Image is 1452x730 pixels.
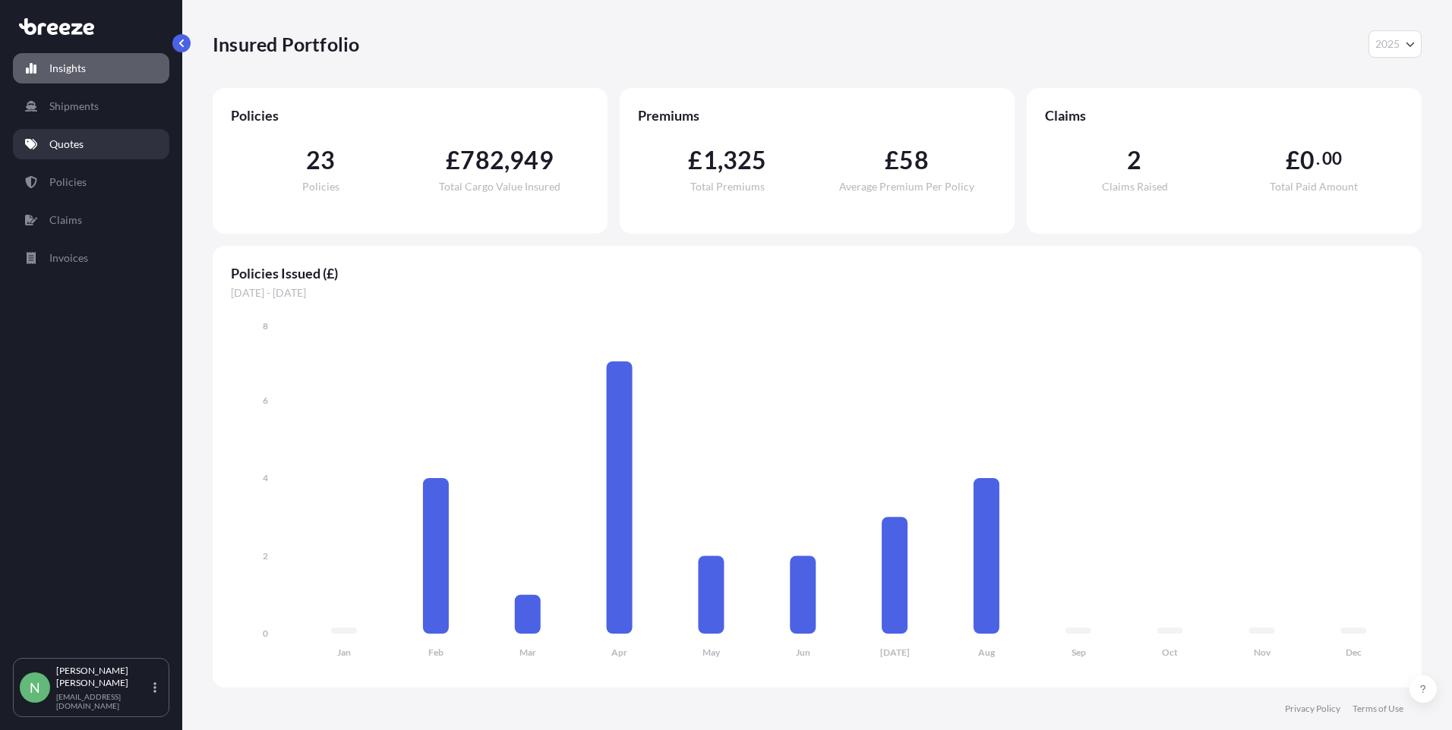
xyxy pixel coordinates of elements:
[13,205,169,235] a: Claims
[56,665,150,689] p: [PERSON_NAME] [PERSON_NAME]
[702,647,721,658] tspan: May
[49,61,86,76] p: Insights
[439,181,560,192] span: Total Cargo Value Insured
[263,550,268,562] tspan: 2
[263,320,268,332] tspan: 8
[899,148,928,172] span: 58
[13,243,169,273] a: Invoices
[1286,148,1300,172] span: £
[510,148,554,172] span: 949
[1375,36,1400,52] span: 2025
[302,181,339,192] span: Policies
[690,181,765,192] span: Total Premiums
[263,395,268,406] tspan: 6
[1254,647,1271,658] tspan: Nov
[231,106,589,124] span: Policies
[1316,153,1320,165] span: .
[1045,106,1403,124] span: Claims
[718,148,723,172] span: ,
[1102,181,1168,192] span: Claims Raised
[504,148,510,172] span: ,
[13,167,169,197] a: Policies
[1162,647,1178,658] tspan: Oct
[446,148,460,172] span: £
[49,212,82,228] p: Claims
[428,647,443,658] tspan: Feb
[337,647,351,658] tspan: Jan
[611,647,627,658] tspan: Apr
[1285,703,1340,715] a: Privacy Policy
[1270,181,1358,192] span: Total Paid Amount
[1322,153,1342,165] span: 00
[49,175,87,190] p: Policies
[460,148,504,172] span: 782
[1300,148,1315,172] span: 0
[880,647,910,658] tspan: [DATE]
[638,106,996,124] span: Premiums
[688,148,702,172] span: £
[306,148,335,172] span: 23
[703,148,718,172] span: 1
[263,472,268,483] tspan: 4
[1346,647,1362,658] tspan: Dec
[1072,647,1086,658] tspan: Sep
[796,647,810,658] tspan: Jun
[839,181,974,192] span: Average Premium Per Policy
[231,285,1403,300] span: [DATE] - [DATE]
[263,628,268,639] tspan: 0
[1353,703,1403,715] a: Terms of Use
[49,250,88,266] p: Invoices
[13,129,169,159] a: Quotes
[56,692,150,710] p: [EMAIL_ADDRESS][DOMAIN_NAME]
[1368,30,1422,58] button: Year Selector
[978,647,996,658] tspan: Aug
[49,137,84,152] p: Quotes
[49,99,99,114] p: Shipments
[885,148,899,172] span: £
[231,264,1403,282] span: Policies Issued (£)
[519,647,536,658] tspan: Mar
[213,32,359,56] p: Insured Portfolio
[13,53,169,83] a: Insights
[723,148,767,172] span: 325
[1127,148,1141,172] span: 2
[13,91,169,121] a: Shipments
[30,680,40,695] span: N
